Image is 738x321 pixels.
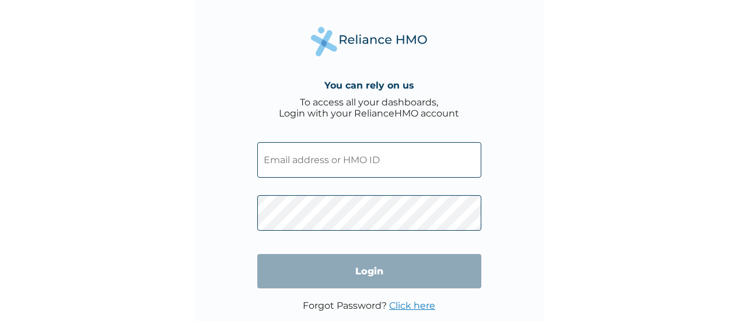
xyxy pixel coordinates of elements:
[311,27,428,57] img: Reliance Health's Logo
[324,80,414,91] h4: You can rely on us
[279,97,459,119] div: To access all your dashboards, Login with your RelianceHMO account
[257,254,481,288] input: Login
[303,300,435,311] p: Forgot Password?
[389,300,435,311] a: Click here
[257,142,481,178] input: Email address or HMO ID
